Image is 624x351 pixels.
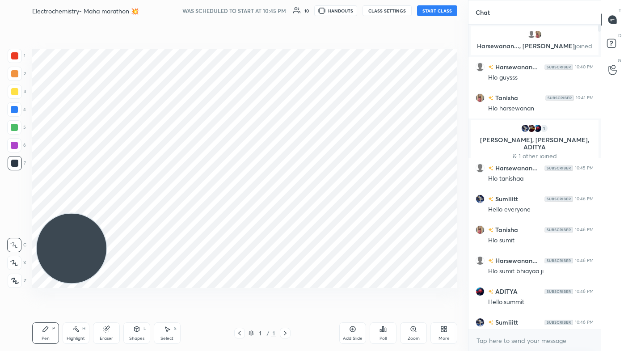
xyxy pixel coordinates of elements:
[544,64,573,70] img: Yh7BfnbMxzoAAAAASUVORK5CYII=
[493,317,518,327] h6: Sumiiitt
[575,258,594,263] div: 10:46 PM
[266,330,269,336] div: /
[488,104,594,113] div: Hlo harsewanan
[544,165,573,171] img: Yh7BfnbMxzoAAAAASUVORK5CYII=
[476,136,593,151] p: [PERSON_NAME], [PERSON_NAME], ADITYA
[618,32,621,39] p: D
[32,7,139,15] h4: Electrochemistry- Maha marathon 💥
[521,124,530,133] img: f1c0649a83374773b6d8cbd596ca12ee.jpg
[271,329,276,337] div: 1
[417,5,457,16] button: START CLASS
[618,57,621,64] p: G
[544,227,573,233] img: Yh7BfnbMxzoAAAAASUVORK5CYII=
[7,102,26,117] div: 4
[545,95,574,101] img: Yh7BfnbMxzoAAAAASUVORK5CYII=
[408,336,420,341] div: Zoom
[476,42,593,50] p: Harsewanan..., [PERSON_NAME]
[476,318,485,327] img: f1c0649a83374773b6d8cbd596ca12ee.jpg
[314,5,357,16] button: HANDOUTS
[488,329,594,338] div: Hlo [PERSON_NAME] bhai ☺️
[42,336,50,341] div: Pen
[476,63,485,72] img: default.png
[476,256,485,265] img: default.png
[468,25,601,330] div: grid
[363,5,412,16] button: CLASS SETTINGS
[476,195,485,203] img: f1c0649a83374773b6d8cbd596ca12ee.jpg
[575,196,594,202] div: 10:46 PM
[488,258,493,263] img: no-rating-badge.077c3623.svg
[493,163,538,173] h6: Harsewanan...
[576,95,594,101] div: 10:41 PM
[476,93,485,102] img: 145e2dc8cf8a4788b4edc87e6756cc06.jpg
[488,65,493,70] img: no-rating-badge.077c3623.svg
[493,287,518,296] h6: ADITYA
[575,42,592,50] span: joined
[527,30,536,39] img: default.png
[82,326,85,331] div: H
[488,320,493,325] img: no-rating-badge.077c3623.svg
[8,274,26,288] div: Z
[575,289,594,294] div: 10:46 PM
[488,166,493,171] img: no-rating-badge.077c3623.svg
[533,30,542,39] img: 145e2dc8cf8a4788b4edc87e6756cc06.jpg
[343,336,363,341] div: Add Slide
[575,165,594,171] div: 10:45 PM
[100,336,113,341] div: Eraser
[493,225,518,234] h6: Tanisha
[7,256,26,270] div: X
[493,194,518,203] h6: Sumiiitt
[8,67,26,81] div: 2
[619,7,621,14] p: T
[379,336,387,341] div: Poll
[488,298,594,307] div: Hello.summit
[493,93,518,102] h6: Tanisha
[476,164,485,173] img: default.png
[575,64,594,70] div: 10:40 PM
[468,0,497,24] p: Chat
[488,96,493,101] img: no-rating-badge.077c3623.svg
[488,174,594,183] div: Hlo tanishaa
[488,205,594,214] div: Hello everyone
[493,62,538,72] h6: Harsewanan...
[160,336,173,341] div: Select
[544,196,573,202] img: Yh7BfnbMxzoAAAAASUVORK5CYII=
[488,228,493,233] img: no-rating-badge.077c3623.svg
[544,320,573,325] img: Yh7BfnbMxzoAAAAASUVORK5CYII=
[488,267,594,276] div: Hlo sumit bhiayaa ji
[493,256,538,265] h6: Harsewanan...
[527,124,536,133] img: 486297c8fe2946e6b54c90a66ebe7b15.jpg
[476,287,485,296] img: 3
[488,197,493,202] img: no-rating-badge.077c3623.svg
[488,289,493,294] img: no-rating-badge.077c3623.svg
[8,85,26,99] div: 3
[174,326,177,331] div: S
[488,73,594,82] div: Hlo guysss
[7,120,26,135] div: 5
[544,258,573,263] img: Yh7BfnbMxzoAAAAASUVORK5CYII=
[7,138,26,152] div: 6
[488,236,594,245] div: Hlo sumit
[544,289,573,294] img: Yh7BfnbMxzoAAAAASUVORK5CYII=
[67,336,85,341] div: Highlight
[438,336,450,341] div: More
[143,326,146,331] div: L
[575,227,594,233] div: 10:46 PM
[540,124,548,133] div: 1
[129,336,144,341] div: Shapes
[304,8,309,13] div: 10
[52,326,55,331] div: P
[8,49,25,63] div: 1
[7,238,26,252] div: C
[476,152,593,160] p: & 1 other joined
[476,225,485,234] img: 145e2dc8cf8a4788b4edc87e6756cc06.jpg
[182,7,286,15] h5: WAS SCHEDULED TO START AT 10:45 PM
[8,156,26,170] div: 7
[256,330,265,336] div: 1
[575,320,594,325] div: 10:46 PM
[533,124,542,133] img: 3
